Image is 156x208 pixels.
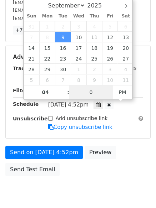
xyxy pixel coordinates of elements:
[5,163,60,176] a: Send Test Email
[102,74,118,85] span: October 10, 2025
[39,42,55,53] span: September 15, 2025
[69,85,113,99] input: Minute
[71,74,86,85] span: October 8, 2025
[24,21,40,32] span: August 31, 2025
[118,74,134,85] span: October 11, 2025
[13,116,48,121] strong: Unsubscribe
[48,102,89,108] span: [DATE] 4:52pm
[71,21,86,32] span: September 3, 2025
[86,21,102,32] span: September 4, 2025
[102,32,118,42] span: September 12, 2025
[13,88,31,93] strong: Filters
[24,14,40,19] span: Sun
[24,42,40,53] span: September 14, 2025
[55,53,71,64] span: September 23, 2025
[86,64,102,74] span: October 2, 2025
[102,21,118,32] span: September 5, 2025
[86,74,102,85] span: October 9, 2025
[118,64,134,74] span: October 4, 2025
[39,74,55,85] span: October 6, 2025
[56,115,108,122] label: Add unsubscribe link
[24,74,40,85] span: October 5, 2025
[5,146,83,159] a: Send on [DATE] 4:52pm
[85,146,116,159] a: Preview
[24,85,67,99] input: Hour
[118,32,134,42] span: September 13, 2025
[86,53,102,64] span: September 25, 2025
[55,42,71,53] span: September 16, 2025
[39,14,55,19] span: Mon
[102,14,118,19] span: Fri
[55,32,71,42] span: September 9, 2025
[118,53,134,64] span: September 27, 2025
[102,42,118,53] span: September 19, 2025
[118,21,134,32] span: September 6, 2025
[102,64,118,74] span: October 3, 2025
[71,32,86,42] span: September 10, 2025
[24,64,40,74] span: September 28, 2025
[24,32,40,42] span: September 7, 2025
[71,42,86,53] span: September 17, 2025
[86,14,102,19] span: Thu
[13,101,39,107] strong: Schedule
[118,42,134,53] span: September 20, 2025
[39,53,55,64] span: September 22, 2025
[71,53,86,64] span: September 24, 2025
[71,64,86,74] span: October 1, 2025
[86,42,102,53] span: September 18, 2025
[55,74,71,85] span: October 7, 2025
[120,174,156,208] iframe: Chat Widget
[39,64,55,74] span: September 29, 2025
[85,2,111,9] input: Year
[13,7,92,13] small: [EMAIL_ADDRESS][DOMAIN_NAME]
[13,53,143,61] h5: Advanced
[39,32,55,42] span: September 8, 2025
[24,53,40,64] span: September 21, 2025
[55,21,71,32] span: September 2, 2025
[13,16,92,21] small: [EMAIL_ADDRESS][DOMAIN_NAME]
[113,85,132,99] span: Click to toggle
[55,14,71,19] span: Tue
[13,26,40,35] a: +7 more
[55,64,71,74] span: September 30, 2025
[48,124,112,130] a: Copy unsubscribe link
[39,21,55,32] span: September 1, 2025
[102,53,118,64] span: September 26, 2025
[118,14,134,19] span: Sat
[67,85,69,99] span: :
[71,14,86,19] span: Wed
[86,32,102,42] span: September 11, 2025
[13,66,37,71] strong: Tracking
